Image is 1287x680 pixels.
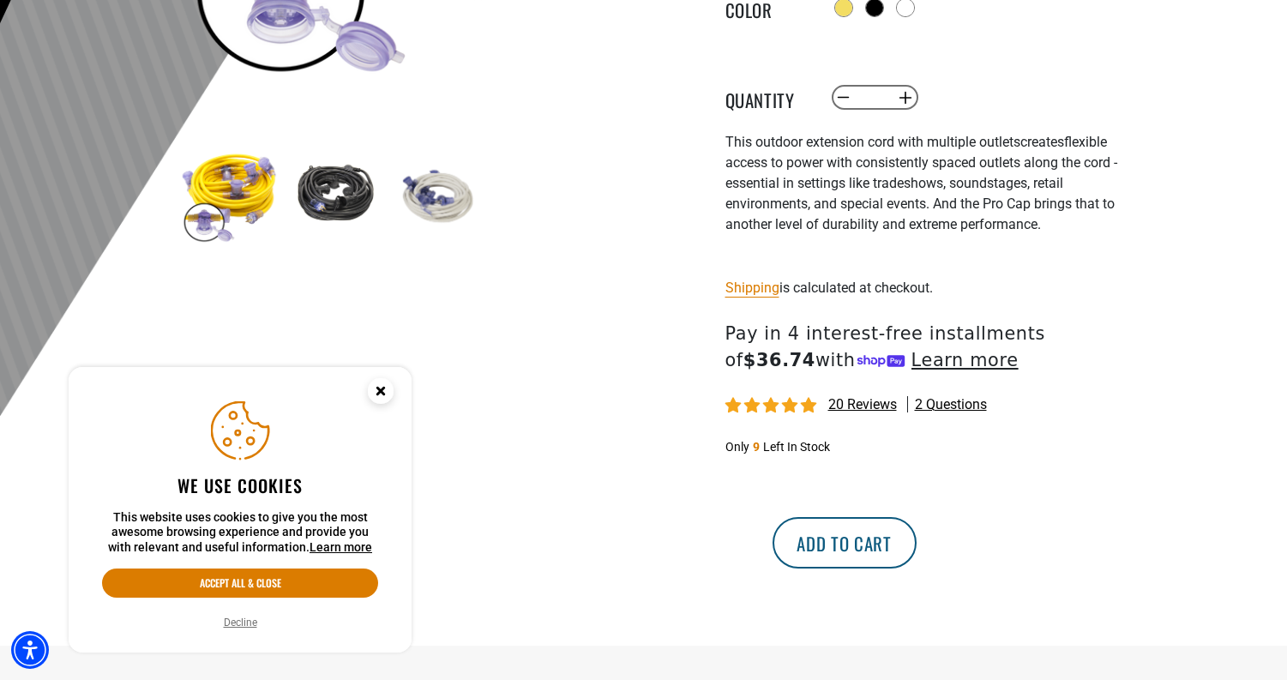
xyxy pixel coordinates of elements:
[915,395,987,414] span: 2 questions
[350,367,412,420] button: Close this option
[284,146,383,245] img: black
[725,276,1146,299] div: is calculated at checkout.
[753,440,760,454] span: 9
[725,398,820,414] span: 4.80 stars
[11,631,49,669] div: Accessibility Menu
[725,280,779,296] a: Shipping
[102,474,378,496] h2: We use cookies
[773,517,917,569] button: Add to cart
[180,146,280,245] img: yellow
[828,396,897,412] span: 20 reviews
[69,367,412,653] aside: Cookie Consent
[725,132,1146,235] p: flexible access to power with consistently spaced outlets along the cord - essential in settings ...
[725,87,811,109] label: Quantity
[219,614,262,631] button: Decline
[725,440,749,454] span: Only
[388,146,487,245] img: white
[102,510,378,556] p: This website uses cookies to give you the most awesome browsing experience and provide you with r...
[310,540,372,554] a: This website uses cookies to give you the most awesome browsing experience and provide you with r...
[763,440,830,454] span: Left In Stock
[102,569,378,598] button: Accept all & close
[1020,134,1064,150] span: creates
[725,134,1020,150] span: This outdoor extension cord with multiple outlets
